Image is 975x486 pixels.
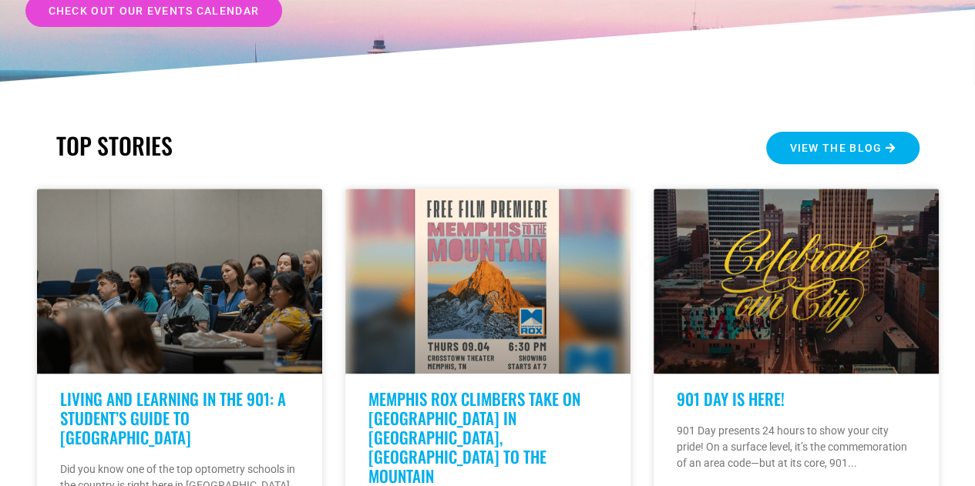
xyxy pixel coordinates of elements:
[56,132,480,159] h2: TOP STORIES
[49,5,260,16] span: check out our events calendar
[37,189,322,374] a: A group of students sit attentively in a lecture hall, listening to a presentation. Some have not...
[677,423,916,471] p: 901 Day presents 24 hours to show your city pride! On a surface level, it’s the commemoration of ...
[677,387,785,411] a: 901 Day is Here!
[789,142,882,153] span: View the Blog
[345,189,630,374] a: Poster for the free Memphis screening of "Memphis to the Mountain" at Crosstown Theater, TN, on T...
[60,387,286,449] a: Living and learning in the 901: A student’s guide to [GEOGRAPHIC_DATA]
[766,132,919,164] a: View the Blog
